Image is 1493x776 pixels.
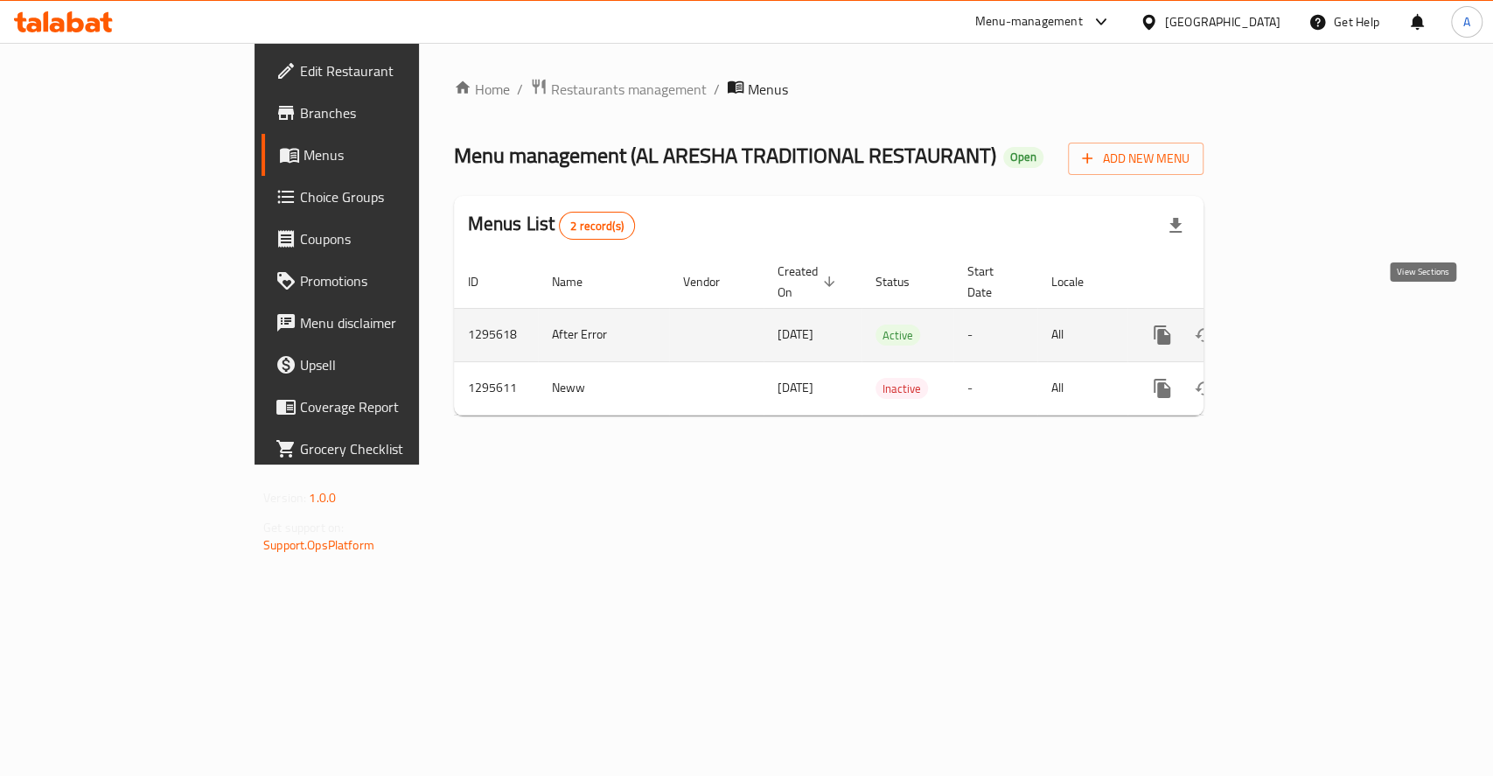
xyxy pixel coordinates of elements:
button: more [1141,314,1183,356]
span: Locale [1051,271,1106,292]
span: Status [876,271,932,292]
span: 2 record(s) [560,218,634,234]
div: Open [1003,147,1043,168]
h2: Menus List [468,211,635,240]
span: ID [468,271,501,292]
a: Menus [262,134,504,176]
a: Edit Restaurant [262,50,504,92]
span: Get support on: [263,516,344,539]
a: Upsell [262,344,504,386]
span: Grocery Checklist [300,438,490,459]
button: Change Status [1183,314,1225,356]
span: Start Date [967,261,1016,303]
a: Menu disclaimer [262,302,504,344]
div: Active [876,325,920,346]
td: After Error [538,308,669,361]
div: Inactive [876,378,928,399]
td: All [1037,308,1127,361]
span: [DATE] [778,323,813,346]
a: Restaurants management [530,78,707,101]
span: Open [1003,150,1043,164]
span: Upsell [300,354,490,375]
span: Menus [748,79,788,100]
span: Branches [300,102,490,123]
a: Grocery Checklist [262,428,504,470]
td: - [953,361,1037,415]
th: Actions [1127,255,1323,309]
li: / [714,79,720,100]
span: Menu management ( AL ARESHA TRADITIONAL RESTAURANT ) [454,136,996,175]
span: Vendor [683,271,743,292]
a: Coverage Report [262,386,504,428]
span: Name [552,271,605,292]
a: Branches [262,92,504,134]
li: / [517,79,523,100]
table: enhanced table [454,255,1323,416]
a: Support.OpsPlatform [263,534,374,556]
div: Total records count [559,212,635,240]
span: Version: [263,486,306,509]
span: Restaurants management [551,79,707,100]
span: Add New Menu [1082,148,1190,170]
span: Choice Groups [300,186,490,207]
button: Add New Menu [1068,143,1203,175]
td: Neww [538,361,669,415]
nav: breadcrumb [454,78,1203,101]
span: 1.0.0 [309,486,336,509]
span: Menus [303,144,490,165]
span: Active [876,325,920,346]
div: Menu-management [975,11,1083,32]
span: Edit Restaurant [300,60,490,81]
a: Coupons [262,218,504,260]
span: [DATE] [778,376,813,399]
button: more [1141,367,1183,409]
button: Change Status [1183,367,1225,409]
td: All [1037,361,1127,415]
span: Coupons [300,228,490,249]
div: [GEOGRAPHIC_DATA] [1165,12,1280,31]
span: A [1463,12,1470,31]
a: Choice Groups [262,176,504,218]
span: Created On [778,261,841,303]
span: Promotions [300,270,490,291]
div: Export file [1155,205,1196,247]
span: Coverage Report [300,396,490,417]
span: Menu disclaimer [300,312,490,333]
td: - [953,308,1037,361]
a: Promotions [262,260,504,302]
span: Inactive [876,379,928,399]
